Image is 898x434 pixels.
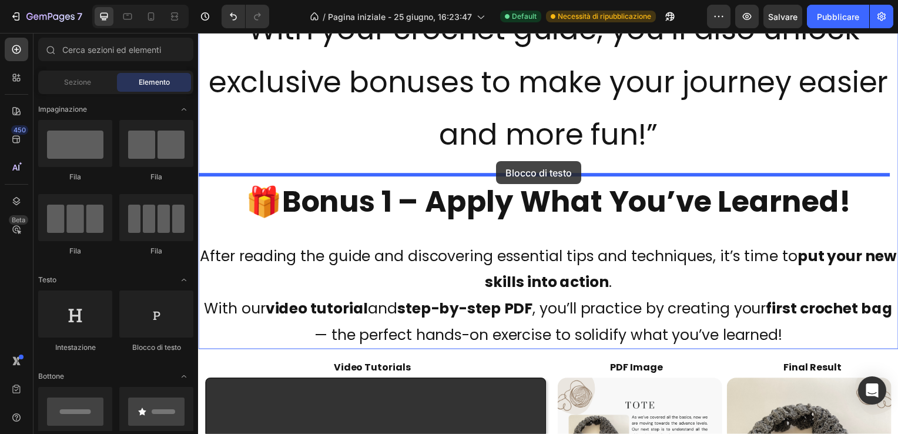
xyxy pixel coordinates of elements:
span: Attiva/disattiva apertura [175,271,193,289]
span: Bottone [38,371,64,382]
div: Fila [38,172,112,182]
div: 450 [11,125,28,135]
span: Attiva/disattiva apertura [175,367,193,386]
font: Pubblicare [817,11,859,23]
span: Impaginazione [38,104,87,115]
div: Blocco di testo [119,342,193,353]
span: Attiva/disattiva apertura [175,100,193,119]
div: Beta [9,215,28,225]
div: Fila [119,172,193,182]
button: 7 [5,5,88,28]
span: / [323,11,326,23]
iframe: Design area [198,33,898,434]
p: 7 [77,9,82,24]
div: Fila [38,246,112,256]
div: Intestazione [38,342,112,353]
div: Annulla/Ripeti [222,5,269,28]
div: Apri Intercom Messenger [858,376,886,405]
span: Pagina iniziale - 25 giugno, 16:23:47 [328,11,472,23]
div: Fila [119,246,193,256]
span: Elemento [139,77,170,88]
button: Pubblicare [807,5,869,28]
span: Salvare [768,12,798,22]
span: Default [512,11,537,22]
button: Salvare [763,5,802,28]
span: Sezione [64,77,91,88]
input: Cerca sezioni ed elementi [38,38,193,61]
span: Testo [38,275,56,285]
span: Necessità di ripubblicazione [558,11,651,22]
